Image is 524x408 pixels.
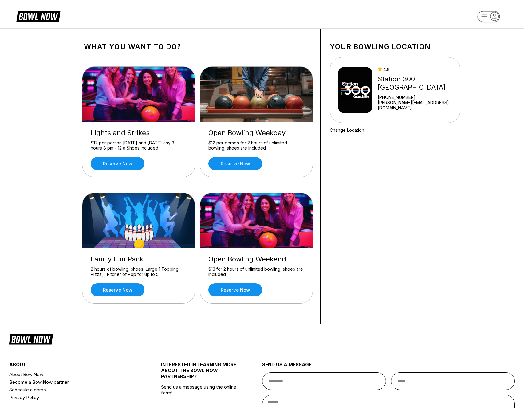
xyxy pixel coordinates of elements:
div: Station 300 [GEOGRAPHIC_DATA] [378,75,457,92]
h1: Your bowling location [330,42,460,51]
a: Reserve now [208,157,262,170]
img: Open Bowling Weekend [200,193,313,248]
div: $13 for 2 hours of unlimited bowling, shoes are included [208,266,304,277]
div: 4.8 [378,67,457,72]
div: Family Fun Pack [91,255,187,263]
a: Change Location [330,127,364,133]
h1: What you want to do? [84,42,311,51]
div: $17 per person [DATE] and [DATE] any 3 hours 8 pm - 12 a Shoes included [91,140,187,151]
a: Reserve now [91,283,144,296]
div: [PHONE_NUMBER] [378,95,457,100]
a: Privacy Policy [9,394,136,401]
a: About BowlNow [9,371,136,378]
div: about [9,362,136,371]
a: Schedule a demo [9,386,136,394]
div: send us a message [262,362,515,372]
img: Open Bowling Weekday [200,67,313,122]
div: $12 per person for 2 hours of unlimited bowling, shoes are included. [208,140,304,151]
img: Family Fun Pack [82,193,195,248]
img: Lights and Strikes [82,67,195,122]
div: 2 hours of bowling, shoes, Large 1 Topping Pizza, 1 Pitcher of Pop for up to 5 ... [91,266,187,277]
a: Reserve now [91,157,144,170]
a: Reserve now [208,283,262,296]
a: [PERSON_NAME][EMAIL_ADDRESS][DOMAIN_NAME] [378,100,457,110]
img: Station 300 Grandville [338,67,372,113]
div: Lights and Strikes [91,129,187,137]
div: Open Bowling Weekend [208,255,304,263]
div: Open Bowling Weekday [208,129,304,137]
div: INTERESTED IN LEARNING MORE ABOUT THE BOWL NOW PARTNERSHIP? [161,362,237,384]
a: Become a BowlNow partner [9,378,136,386]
